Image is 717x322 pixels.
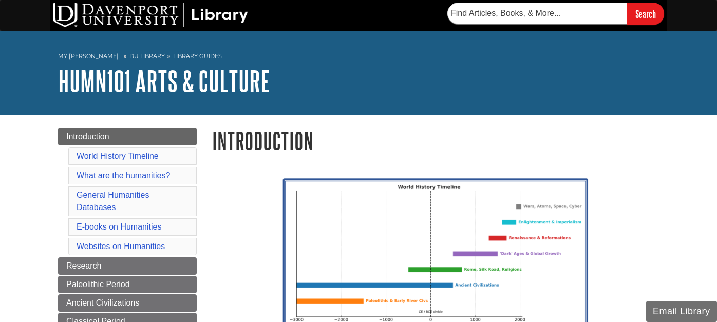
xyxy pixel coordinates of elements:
img: DU Library [53,3,248,27]
span: Ancient Civilizations [66,298,139,307]
nav: breadcrumb [58,49,659,66]
a: World History Timeline [77,151,159,160]
a: E-books on Humanities [77,222,161,231]
a: My [PERSON_NAME] [58,52,119,61]
h1: Introduction [212,128,659,154]
span: Research [66,261,101,270]
span: Introduction [66,132,109,141]
a: General Humanities Databases [77,191,149,212]
form: Searches DU Library's articles, books, and more [447,3,664,25]
a: Introduction [58,128,197,145]
span: Paleolithic Period [66,280,130,289]
button: Email Library [646,301,717,322]
a: Websites on Humanities [77,242,165,251]
a: HUMN101 Arts & Culture [58,65,270,97]
a: DU Library [129,52,165,60]
a: Library Guides [173,52,222,60]
a: Ancient Civilizations [58,294,197,312]
a: Paleolithic Period [58,276,197,293]
input: Search [627,3,664,25]
input: Find Articles, Books, & More... [447,3,627,24]
a: Research [58,257,197,275]
a: What are the humanities? [77,171,170,180]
